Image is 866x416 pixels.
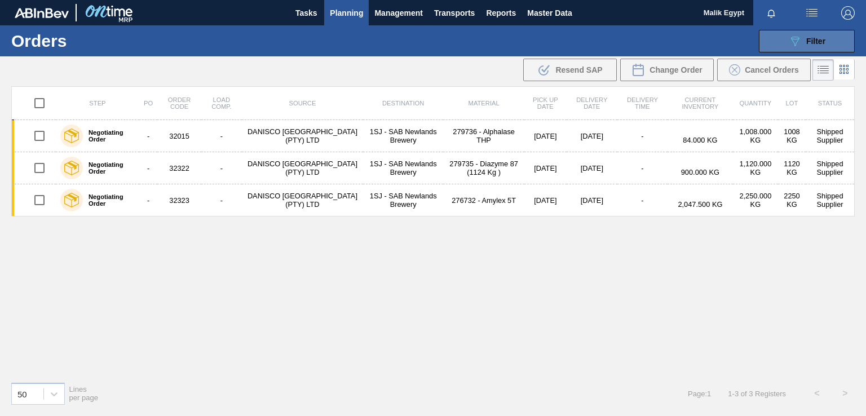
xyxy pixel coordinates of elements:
[805,6,819,20] img: userActions
[567,152,617,184] td: [DATE]
[620,59,714,81] div: Change Order
[527,6,572,20] span: Master Data
[733,184,778,216] td: 2,250.000 KG
[15,8,69,18] img: TNhmsLtSVTkK8tSr43FrP2fwEKptu5GPRR3wAAAABJRU5ErkJggg==
[555,65,602,74] span: Resend SAP
[627,96,658,110] span: Delivery Time
[69,385,99,402] span: Lines per page
[157,152,201,184] td: 32322
[778,184,806,216] td: 2250 KG
[434,6,475,20] span: Transports
[469,100,500,107] span: Material
[841,6,855,20] img: Logout
[678,200,722,209] span: 2,047.500 KG
[617,120,668,152] td: -
[374,6,423,20] span: Management
[157,184,201,216] td: 32323
[524,120,566,152] td: [DATE]
[139,152,157,184] td: -
[733,152,778,184] td: 1,120.000 KG
[523,59,617,81] div: Resend SAP
[812,59,834,81] div: List Vision
[617,184,668,216] td: -
[12,120,855,152] a: Negotiating Order-32015-DANISCO [GEOGRAPHIC_DATA] (PTY) LTD1SJ - SAB Newlands Brewery279736 - Alp...
[139,184,157,216] td: -
[740,100,772,107] span: Quantity
[567,184,617,216] td: [DATE]
[733,120,778,152] td: 1,008.000 KG
[806,120,854,152] td: Shipped Supplier
[617,152,668,184] td: -
[330,6,363,20] span: Planning
[778,120,806,152] td: 1008 KG
[17,389,27,399] div: 50
[567,120,617,152] td: [DATE]
[649,65,702,74] span: Change Order
[443,152,524,184] td: 279735 - Diazyme 87 (1124 Kg )
[144,100,153,107] span: PO
[717,59,811,81] div: Cancel Orders in Bulk
[242,184,364,216] td: DANISCO [GEOGRAPHIC_DATA] (PTY) LTD
[201,152,242,184] td: -
[683,136,717,144] span: 84.000 KG
[168,96,191,110] span: Order Code
[576,96,607,110] span: Delivery Date
[806,184,854,216] td: Shipped Supplier
[533,96,558,110] span: Pick up Date
[728,390,786,398] span: 1 - 3 of 3 Registers
[12,152,855,184] a: Negotiating Order-32322-DANISCO [GEOGRAPHIC_DATA] (PTY) LTD1SJ - SAB Newlands Brewery279735 - Dia...
[682,96,718,110] span: Current inventory
[157,120,201,152] td: 32015
[806,37,825,46] span: Filter
[778,152,806,184] td: 1120 KG
[11,34,173,47] h1: Orders
[806,152,854,184] td: Shipped Supplier
[524,152,566,184] td: [DATE]
[363,184,443,216] td: 1SJ - SAB Newlands Brewery
[717,59,811,81] button: Cancel Orders
[83,129,135,143] label: Negotiating Order
[294,6,319,20] span: Tasks
[201,120,242,152] td: -
[753,5,789,21] button: Notifications
[211,96,231,110] span: Load Comp.
[382,100,424,107] span: Destination
[681,168,719,176] span: 900.000 KG
[83,161,135,175] label: Negotiating Order
[818,100,842,107] span: Status
[289,100,316,107] span: Source
[443,120,524,152] td: 279736 - Alphalase THP
[745,65,799,74] span: Cancel Orders
[443,184,524,216] td: 276732 - Amylex 5T
[486,6,516,20] span: Reports
[242,152,364,184] td: DANISCO [GEOGRAPHIC_DATA] (PTY) LTD
[363,152,443,184] td: 1SJ - SAB Newlands Brewery
[688,390,711,398] span: Page : 1
[139,120,157,152] td: -
[759,30,855,52] button: Filter
[786,100,798,107] span: Lot
[12,184,855,216] a: Negotiating Order-32323-DANISCO [GEOGRAPHIC_DATA] (PTY) LTD1SJ - SAB Newlands Brewery276732 - Amy...
[834,59,855,81] div: Card Vision
[831,379,859,408] button: >
[524,184,566,216] td: [DATE]
[89,100,105,107] span: Step
[803,379,831,408] button: <
[242,120,364,152] td: DANISCO [GEOGRAPHIC_DATA] (PTY) LTD
[83,193,135,207] label: Negotiating Order
[363,120,443,152] td: 1SJ - SAB Newlands Brewery
[201,184,242,216] td: -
